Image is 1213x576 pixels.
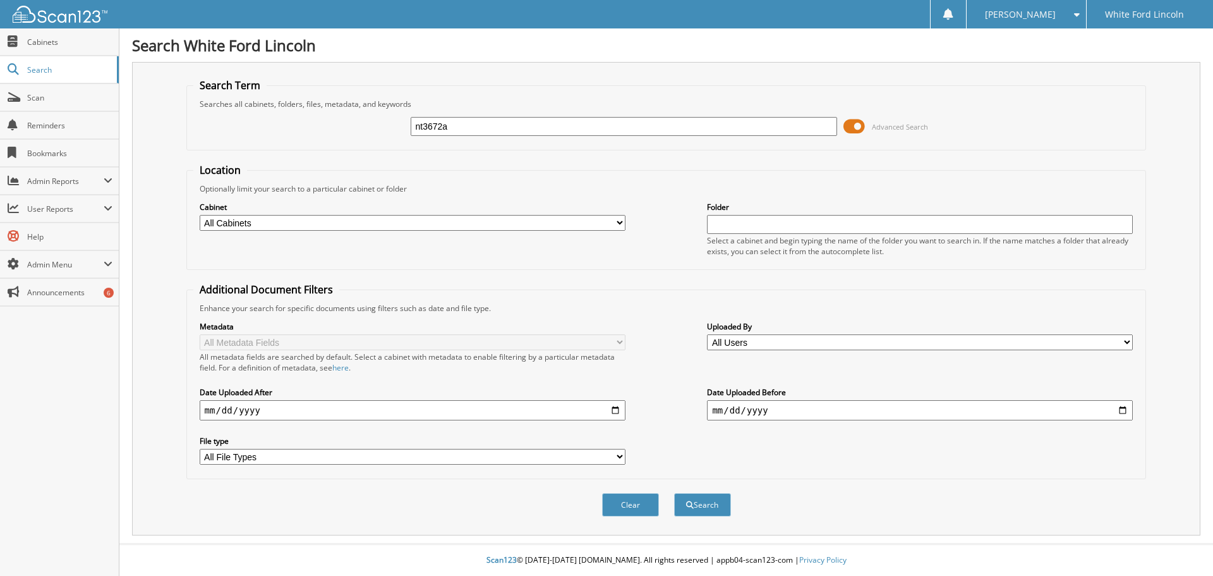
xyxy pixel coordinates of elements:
span: Search [27,64,111,75]
label: File type [200,436,625,446]
span: Admin Reports [27,176,104,187]
span: White Ford Lincoln [1105,11,1184,18]
span: Help [27,231,112,242]
div: Select a cabinet and begin typing the name of the folder you want to search in. If the name match... [707,235,1133,257]
div: Searches all cabinets, folders, files, metadata, and keywords [193,99,1140,109]
span: Reminders [27,120,112,131]
legend: Additional Document Filters [193,283,339,297]
input: start [200,400,625,420]
span: Cabinets [27,37,112,47]
button: Clear [602,493,659,517]
span: Scan123 [486,555,517,565]
legend: Search Term [193,78,267,92]
span: User Reports [27,204,104,214]
span: Scan [27,92,112,103]
span: Admin Menu [27,259,104,270]
span: Announcements [27,287,112,298]
button: Search [674,493,731,517]
label: Uploaded By [707,321,1133,332]
div: Enhance your search for specific documents using filters such as date and file type. [193,303,1140,314]
h1: Search White Ford Lincoln [132,35,1200,56]
div: Optionally limit your search to a particular cabinet or folder [193,183,1140,194]
input: end [707,400,1133,420]
label: Metadata [200,321,625,332]
span: Advanced Search [872,122,928,132]
div: © [DATE]-[DATE] [DOMAIN_NAME]. All rights reserved | appb04-scan123-com | [119,545,1213,576]
div: All metadata fields are searched by default. Select a cabinet with metadata to enable filtering b... [200,352,625,373]
legend: Location [193,163,247,177]
a: here [332,362,349,373]
div: 6 [104,288,114,298]
span: [PERSON_NAME] [985,11,1056,18]
span: Bookmarks [27,148,112,159]
label: Folder [707,202,1133,212]
label: Date Uploaded Before [707,387,1133,398]
a: Privacy Policy [799,555,847,565]
label: Cabinet [200,202,625,212]
img: scan123-logo-white.svg [13,6,107,23]
label: Date Uploaded After [200,387,625,398]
